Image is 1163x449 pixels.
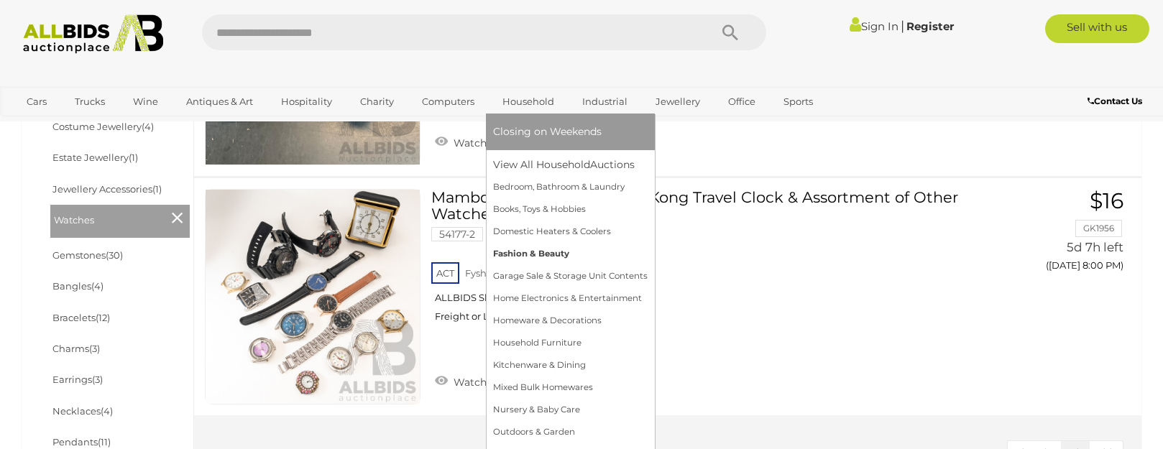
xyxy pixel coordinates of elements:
span: $16 [1090,188,1123,214]
a: Earrings(3) [52,374,103,385]
a: Register [906,19,954,33]
a: Wine [124,90,167,114]
a: Bracelets(12) [52,312,110,323]
a: Sign In [850,19,898,33]
a: Estate Jewellery(1) [52,152,138,163]
a: Sports [774,90,822,114]
a: Cars [17,90,56,114]
a: Necklaces(4) [52,405,113,417]
a: Trucks [65,90,114,114]
a: $16 GK1956 5d 7h left ([DATE] 8:00 PM) [994,189,1127,279]
span: Watch this item [450,136,535,149]
a: Bangles(4) [52,280,104,292]
a: Industrial [573,90,637,114]
span: (4) [101,405,113,417]
span: (12) [96,312,110,323]
span: (4) [142,121,154,132]
img: Allbids.com.au [15,14,171,54]
a: Watch this item [431,370,538,392]
span: (3) [92,374,103,385]
a: Mambo Watch, Equity Hong Kong Travel Clock & Assortment of Other Watches in Various Condition 541... [442,189,973,333]
a: Antiques & Art [177,90,262,114]
a: Office [719,90,765,114]
span: (1) [152,183,162,195]
a: Jewellery Accessories(1) [52,183,162,195]
a: [GEOGRAPHIC_DATA] [17,114,138,137]
span: (1) [129,152,138,163]
a: Computers [413,90,484,114]
button: Search [694,14,766,50]
span: (11) [98,436,111,448]
span: (4) [91,280,104,292]
span: Watch this item [450,376,535,389]
a: Jewellery [646,90,709,114]
a: Hospitality [272,90,341,114]
span: (3) [89,343,100,354]
b: Contact Us [1088,96,1142,106]
span: (30) [106,249,123,261]
a: Gemstones(30) [52,249,123,261]
span: Watches [54,208,162,228]
a: Costume Jewellery(4) [52,121,154,132]
span: | [901,18,904,34]
a: Charity [351,90,403,114]
a: Watch this item [431,131,538,152]
a: Sell with us [1045,14,1149,43]
a: Household [493,90,564,114]
a: Charms(3) [52,343,100,354]
a: Contact Us [1088,93,1146,109]
a: Pendants(11) [52,436,111,448]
